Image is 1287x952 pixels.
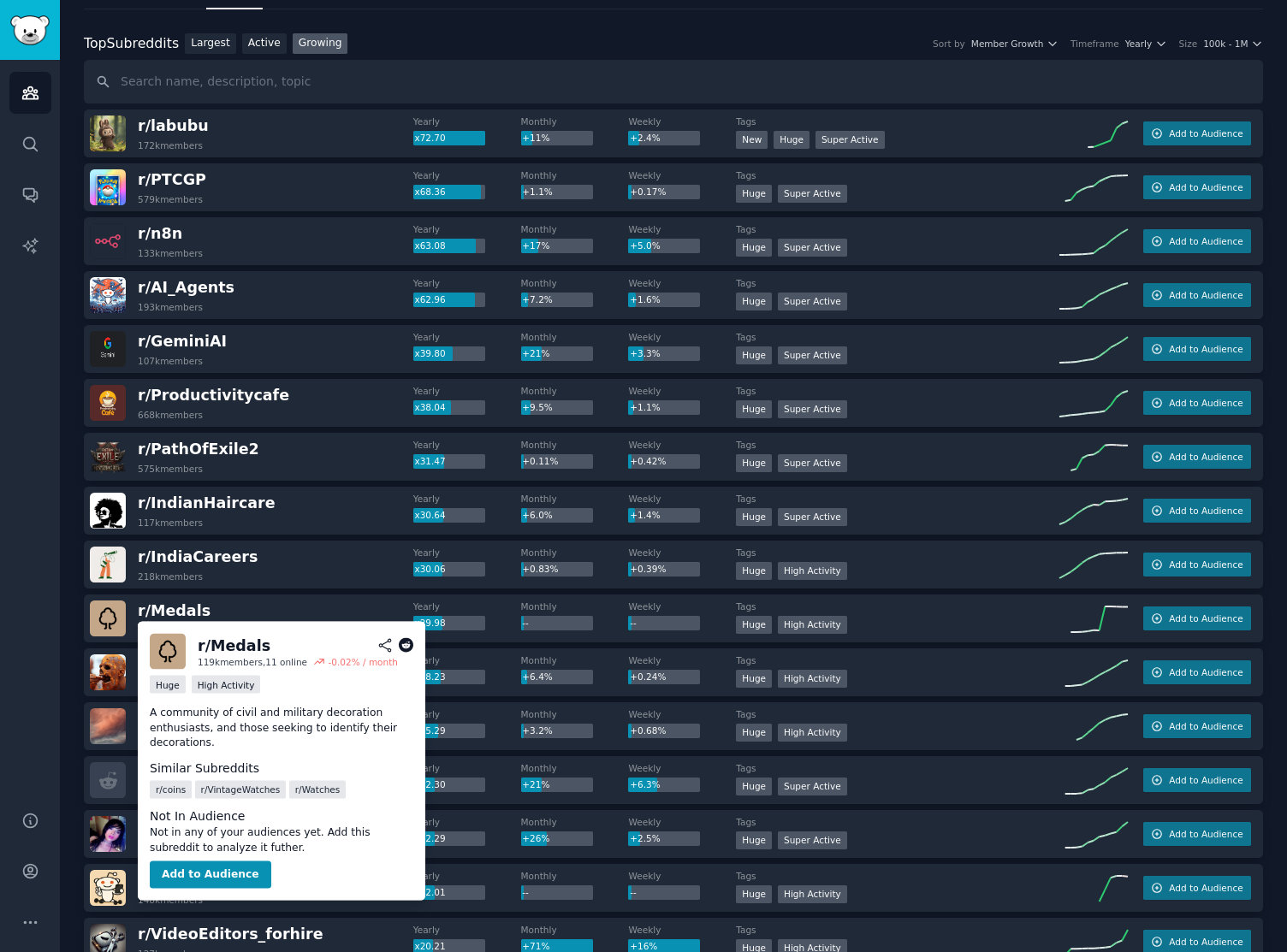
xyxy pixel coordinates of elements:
[736,169,1059,181] dt: Tags
[522,725,552,736] span: +3.2%
[628,600,736,612] dt: Weekly
[736,670,772,688] div: Huge
[413,331,521,343] dt: Yearly
[521,600,629,612] dt: Monthly
[736,708,1059,720] dt: Tags
[630,294,660,305] span: +1.6%
[201,783,281,795] span: r/ VintageWatches
[971,38,1044,50] span: Member Growth
[138,894,203,906] div: 148k members
[138,225,182,242] span: r/ n8n
[736,400,772,418] div: Huge
[736,385,1059,397] dt: Tags
[138,441,259,458] span: r/ PathOfExile2
[1169,936,1243,948] span: Add to Audience
[736,762,1059,774] dt: Tags
[150,676,186,694] div: Huge
[630,887,637,897] span: --
[1143,660,1251,684] button: Add to Audience
[736,724,772,742] div: Huge
[628,169,736,181] dt: Weekly
[521,115,629,127] dt: Monthly
[628,439,736,451] dt: Weekly
[138,193,203,205] div: 579k members
[1203,38,1263,50] button: 100k - 1M
[413,816,521,828] dt: Yearly
[630,671,666,682] span: +0.24%
[521,708,629,720] dt: Monthly
[138,301,203,313] div: 193k members
[1071,38,1119,50] div: Timeframe
[628,331,736,343] dt: Weekly
[736,277,1059,289] dt: Tags
[192,676,261,694] div: High Activity
[138,571,203,582] div: 218k members
[413,762,521,774] dt: Yearly
[521,870,629,882] dt: Monthly
[778,670,847,688] div: High Activity
[1143,714,1251,738] button: Add to Audience
[521,439,629,451] dt: Monthly
[413,547,521,559] dt: Yearly
[138,494,276,511] span: r/ IndianHaircare
[630,186,666,197] span: +0.17%
[628,708,736,720] dt: Weekly
[774,131,810,149] div: Huge
[1169,828,1243,840] span: Add to Audience
[138,409,203,421] div: 668k members
[778,185,847,203] div: Super Active
[736,831,772,849] div: Huge
[90,331,126,367] img: GeminiAI
[628,762,736,774] dt: Weekly
[736,508,772,526] div: Huge
[521,331,629,343] dt: Monthly
[630,240,660,251] span: +5.0%
[414,671,445,682] span: x28.23
[778,616,847,634] div: High Activity
[1169,720,1243,732] span: Add to Audience
[413,385,521,397] dt: Yearly
[150,634,186,670] img: Medals
[1169,343,1243,355] span: Add to Audience
[736,870,1059,882] dt: Tags
[971,38,1059,50] button: Member Growth
[630,725,666,736] span: +0.68%
[84,60,1263,103] input: Search name, description, topic
[138,247,203,259] div: 133k members
[522,348,549,358] span: +21%
[1169,181,1243,193] span: Add to Audience
[630,456,666,466] span: +0.42%
[1169,235,1243,247] span: Add to Audience
[1143,499,1251,523] button: Add to Audience
[778,346,847,364] div: Super Active
[1143,391,1251,415] button: Add to Audience
[1169,774,1243,786] span: Add to Audience
[778,293,847,310] div: Super Active
[628,223,736,235] dt: Weekly
[522,887,529,897] span: --
[778,831,847,849] div: Super Active
[630,402,660,412] span: +1.1%
[521,169,629,181] dt: Monthly
[413,223,521,235] dt: Yearly
[522,456,558,466] span: +0.11%
[90,169,126,205] img: PTCGP
[90,385,126,421] img: Productivitycafe
[150,807,413,825] dt: Not In Audience
[90,223,126,259] img: n8n
[414,941,445,951] span: x20.21
[628,924,736,936] dt: Weekly
[736,493,1059,505] dt: Tags
[1169,289,1243,301] span: Add to Audience
[1143,175,1251,199] button: Add to Audience
[815,131,885,149] div: Super Active
[138,602,211,619] span: r/ Medals
[414,240,445,251] span: x63.08
[150,861,271,889] button: Add to Audience
[521,277,629,289] dt: Monthly
[522,671,552,682] span: +6.4%
[736,616,772,634] div: Huge
[522,133,549,143] span: +11%
[90,493,126,529] img: IndianHaircare
[628,385,736,397] dt: Weekly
